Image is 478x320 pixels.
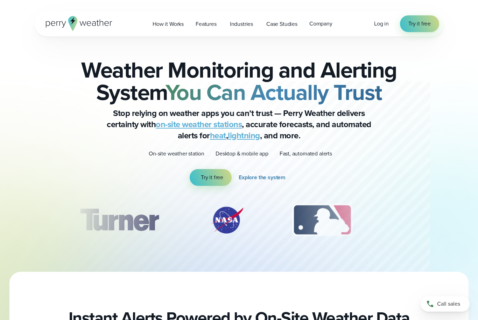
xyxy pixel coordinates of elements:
[147,17,190,31] a: How it Works
[196,20,217,28] span: Features
[203,203,252,238] img: NASA.svg
[400,15,439,32] a: Try it free
[374,20,389,28] a: Log in
[408,20,431,28] span: Try it free
[230,20,253,28] span: Industries
[99,108,379,141] p: Stop relying on weather apps you can’t trust — Perry Weather delivers certainty with , accurate f...
[210,129,226,142] a: heat
[153,20,184,28] span: How it Works
[190,169,232,186] a: Try it free
[285,203,359,238] img: MLB.svg
[228,129,260,142] a: lightning
[203,203,252,238] div: 2 of 12
[239,173,286,182] span: Explore the system
[285,203,359,238] div: 3 of 12
[266,20,297,28] span: Case Studies
[239,169,288,186] a: Explore the system
[260,17,303,31] a: Case Studies
[166,76,382,109] strong: You Can Actually Trust
[201,173,223,182] span: Try it free
[421,296,470,312] a: Call sales
[280,150,332,158] p: Fast, automated alerts
[149,150,204,158] p: On-site weather station
[437,300,460,308] span: Call sales
[70,59,408,103] h2: Weather Monitoring and Alerting System
[393,203,449,238] div: 4 of 12
[393,203,449,238] img: PGA.svg
[309,20,332,28] span: Company
[70,203,408,241] div: slideshow
[156,118,242,131] a: on-site weather stations
[70,203,169,238] img: Turner-Construction_1.svg
[70,203,169,238] div: 1 of 12
[216,150,268,158] p: Desktop & mobile app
